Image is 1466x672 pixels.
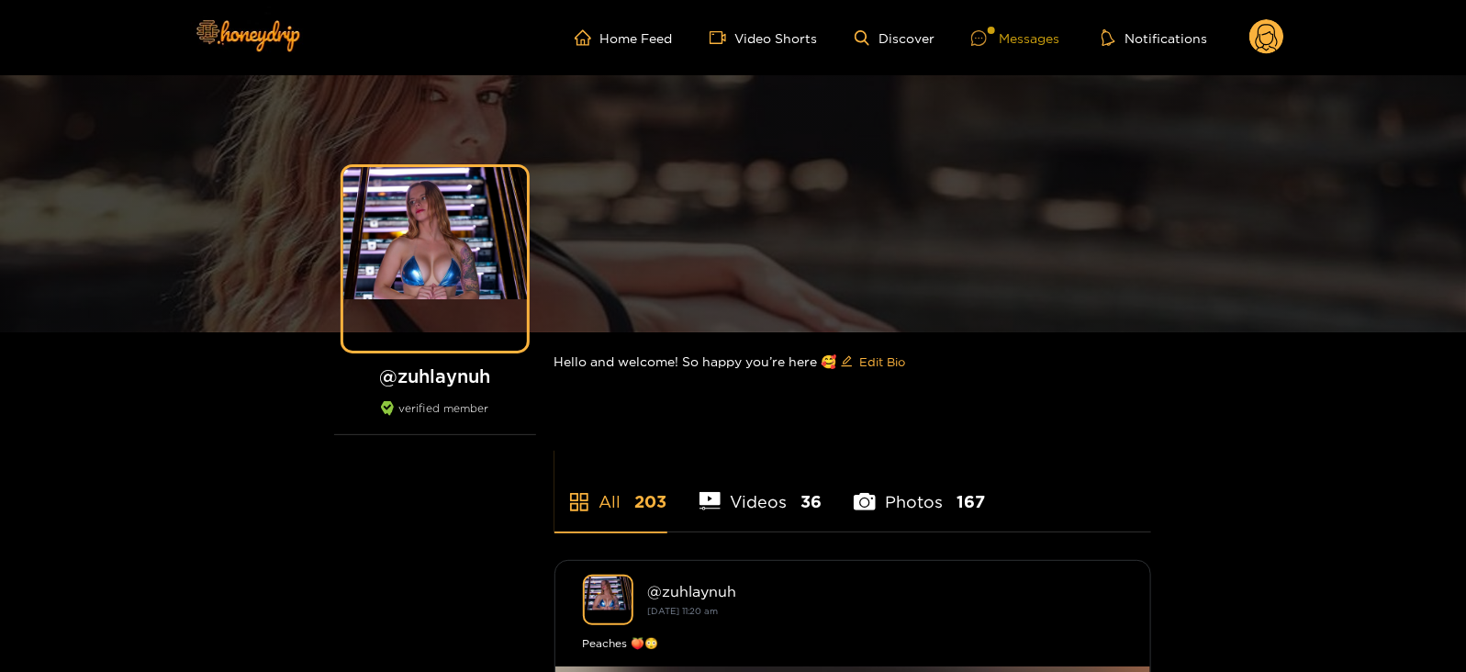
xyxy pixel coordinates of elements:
span: video-camera [710,29,735,46]
small: [DATE] 11:20 am [648,606,719,616]
a: Video Shorts [710,29,818,46]
span: appstore [568,491,590,513]
span: 36 [800,490,822,513]
button: editEdit Bio [837,347,910,376]
div: Peaches 🍑😳 [583,634,1123,653]
img: zuhlaynuh [583,575,633,625]
div: Hello and welcome! So happy you’re here 🥰 [554,332,1151,391]
span: edit [841,355,853,369]
div: verified member [334,401,536,435]
a: Discover [855,30,934,46]
span: 203 [635,490,667,513]
li: Videos [699,449,823,532]
span: 167 [957,490,985,513]
li: Photos [854,449,985,532]
div: @ zuhlaynuh [648,583,1123,599]
div: Messages [971,28,1059,49]
span: home [575,29,600,46]
span: Edit Bio [860,353,906,371]
h1: @ zuhlaynuh [334,364,536,387]
button: Notifications [1096,28,1213,47]
a: Home Feed [575,29,673,46]
li: All [554,449,667,532]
